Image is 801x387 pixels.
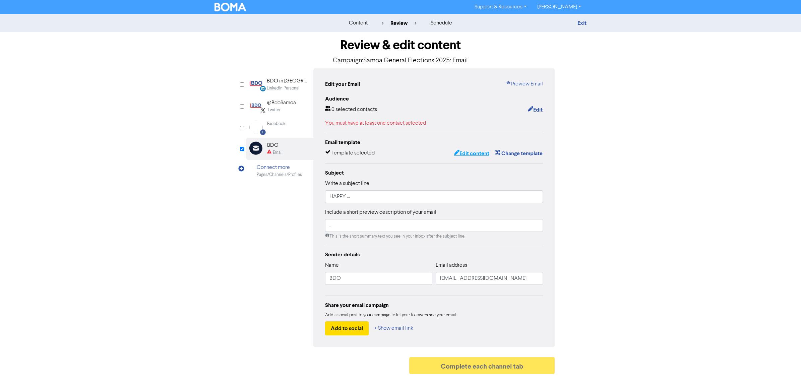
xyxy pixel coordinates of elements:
[246,138,313,159] div: BDOEmail
[325,149,375,158] div: Template selected
[249,99,263,112] img: Twitter
[325,138,543,146] div: Email template
[382,19,417,27] div: review
[257,164,302,172] div: Connect more
[325,169,543,177] div: Subject
[431,19,452,27] div: schedule
[349,19,368,27] div: content
[469,2,532,12] a: Support & Resources
[325,106,377,114] div: 0 selected contacts
[214,3,246,11] img: BOMA Logo
[246,56,555,66] p: Campaign: Samoa General Elections 2025: Email
[577,20,587,26] a: Exit
[325,312,543,319] div: Add a social post to your campaign to let your followers see your email.
[409,357,555,374] button: Complete each channel tab
[325,180,369,188] label: Write a subject line
[257,172,302,178] div: Pages/Channels/Profiles
[495,149,543,158] button: Change template
[436,261,467,269] label: Email address
[273,149,283,156] div: Email
[267,107,281,113] div: Twitter
[325,251,543,259] div: Sender details
[325,119,543,127] div: You must have at least one contact selected
[506,80,543,88] a: Preview Email
[532,2,587,12] a: [PERSON_NAME]
[528,106,543,114] button: Edit
[249,77,262,90] img: LinkedinPersonal
[325,261,339,269] label: Name
[325,233,543,240] div: This is the short summary text you see in your inbox after the subject line.
[325,95,543,103] div: Audience
[325,301,543,309] div: Share your email campaign
[246,117,313,138] div: Facebook Facebook
[249,121,263,134] img: Facebook
[267,99,296,107] div: @BdoSamoa
[267,141,283,149] div: BDO
[246,73,313,95] div: LinkedinPersonal BDO in [GEOGRAPHIC_DATA]LinkedIn Personal
[325,80,360,88] div: Edit your Email
[374,321,414,335] button: + Show email link
[325,208,436,216] label: Include a short preview description of your email
[246,38,555,53] h1: Review & edit content
[454,149,490,158] button: Edit content
[267,121,285,127] div: Facebook
[718,315,801,387] iframe: Chat Widget
[246,95,313,117] div: Twitter@BdoSamoaTwitter
[325,321,369,335] button: Add to social
[246,160,313,182] div: Connect morePages/Channels/Profiles
[267,77,310,85] div: BDO in [GEOGRAPHIC_DATA]
[267,85,299,91] div: LinkedIn Personal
